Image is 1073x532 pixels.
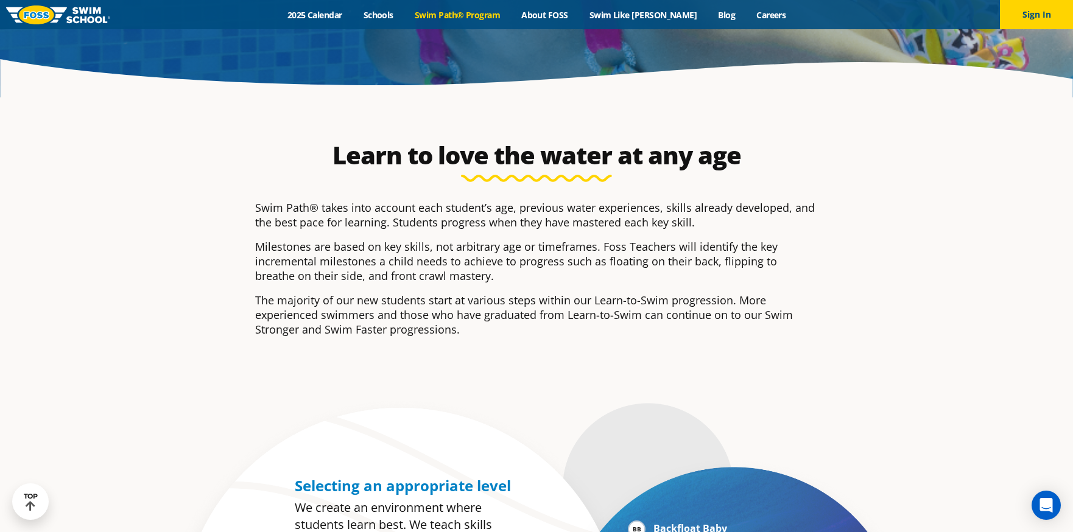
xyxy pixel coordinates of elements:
[708,9,746,21] a: Blog
[255,200,818,229] p: Swim Path® takes into account each student’s age, previous water experiences, skills already deve...
[295,475,511,495] span: Selecting an appropriate level
[276,9,353,21] a: 2025 Calendar
[255,239,818,283] p: Milestones are based on key skills, not arbitrary age or timeframes. Foss Teachers will identify ...
[404,9,510,21] a: Swim Path® Program
[579,9,708,21] a: Swim Like [PERSON_NAME]
[255,293,818,337] p: The majority of our new students start at various steps within our Learn-to-Swim progression. Mor...
[6,5,110,24] img: FOSS Swim School Logo
[249,141,824,170] h2: Learn to love the water at any age
[1032,491,1061,520] div: Open Intercom Messenger
[353,9,404,21] a: Schools
[511,9,579,21] a: About FOSS
[24,492,38,511] div: TOP
[746,9,797,21] a: Careers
